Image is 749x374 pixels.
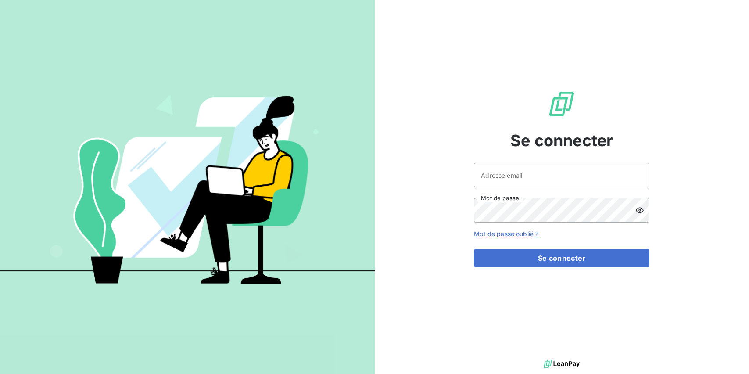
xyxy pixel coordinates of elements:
[474,230,538,237] a: Mot de passe oublié ?
[510,129,613,152] span: Se connecter
[544,357,580,370] img: logo
[548,90,576,118] img: Logo LeanPay
[474,249,649,267] button: Se connecter
[474,163,649,187] input: placeholder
